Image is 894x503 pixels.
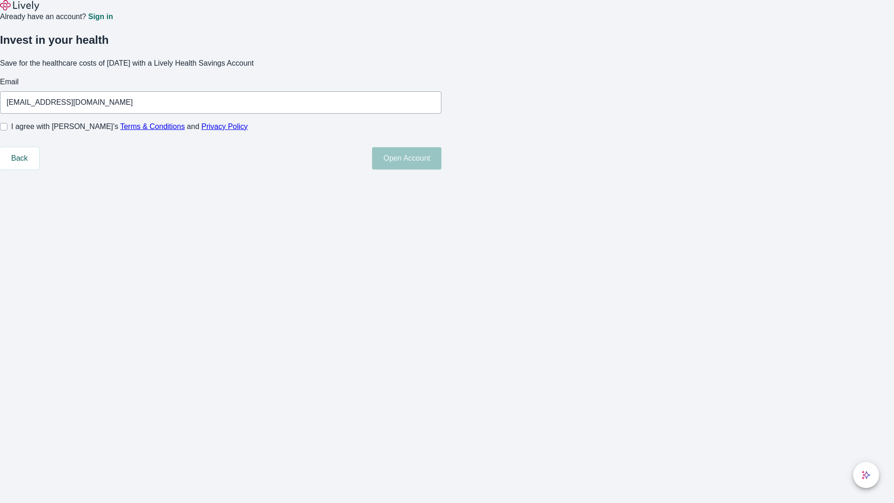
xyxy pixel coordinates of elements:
a: Sign in [88,13,113,20]
svg: Lively AI Assistant [861,470,871,480]
span: I agree with [PERSON_NAME]’s and [11,121,248,132]
a: Privacy Policy [202,122,248,130]
button: chat [853,462,879,488]
a: Terms & Conditions [120,122,185,130]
